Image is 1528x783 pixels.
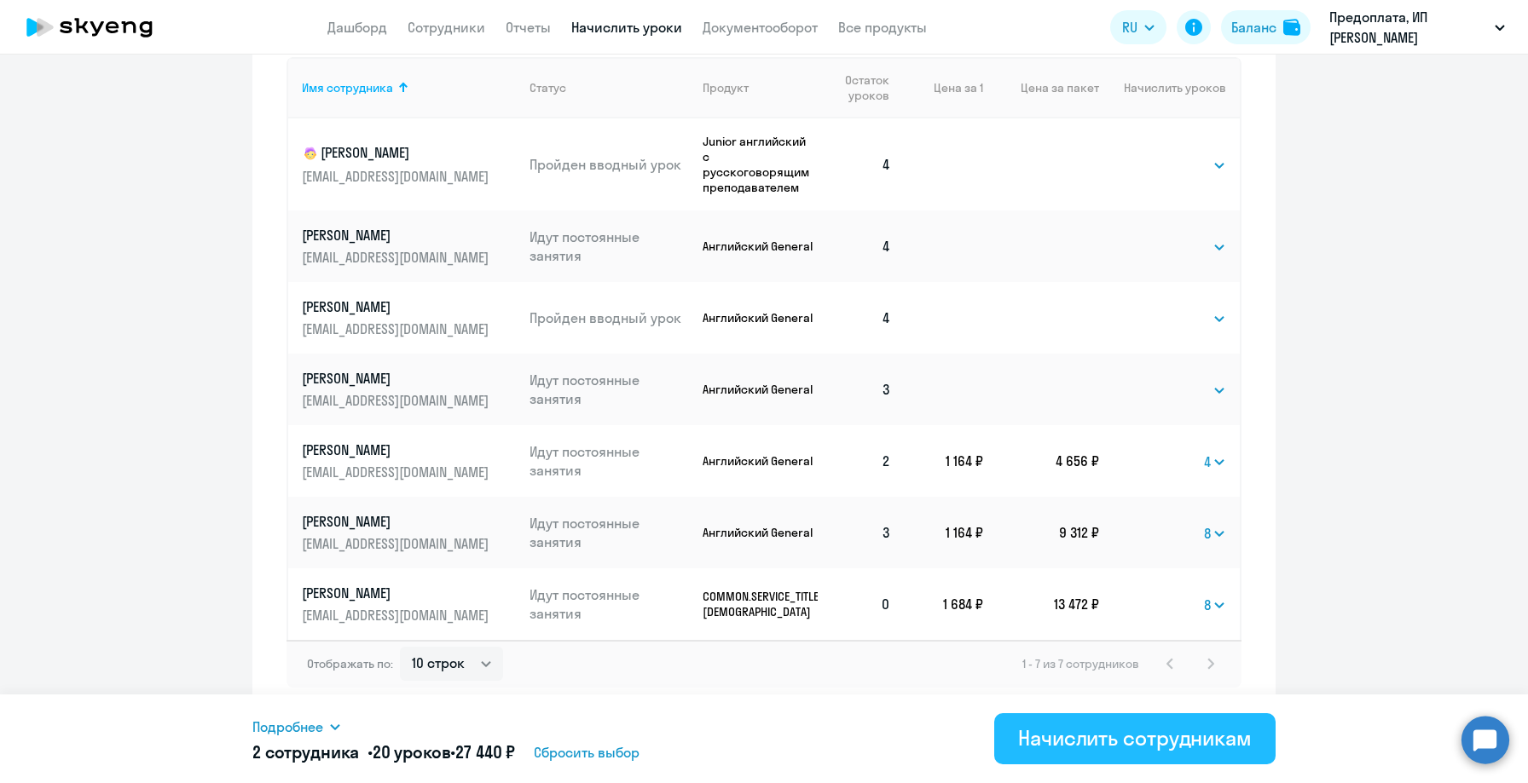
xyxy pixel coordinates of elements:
[534,742,640,763] span: Сбросить выбор
[703,310,818,325] p: Английский General
[994,713,1276,764] button: Начислить сотрудникам
[1018,724,1252,751] div: Начислить сотрудникам
[307,656,393,671] span: Отображать по:
[302,584,493,602] p: [PERSON_NAME]
[703,80,818,95] div: Продукт
[530,514,690,551] p: Идут постоянные занятия
[302,584,516,625] a: [PERSON_NAME][EMAIL_ADDRESS][DOMAIN_NAME]
[530,80,690,95] div: Статус
[302,80,393,95] div: Имя сотрудника
[905,497,983,568] td: 1 164 ₽
[703,453,818,469] p: Английский General
[302,320,493,338] p: [EMAIL_ADDRESS][DOMAIN_NAME]
[252,740,515,764] h5: 2 сотрудника • •
[571,19,682,36] a: Начислить уроки
[302,606,493,625] p: [EMAIL_ADDRESS][DOMAIN_NAME]
[252,717,323,737] span: Подробнее
[983,568,1099,640] td: 13 472 ₽
[1022,656,1139,671] span: 1 - 7 из 7 сотрудников
[818,568,905,640] td: 0
[530,227,690,265] p: Идут постоянные занятия
[983,425,1099,497] td: 4 656 ₽
[530,371,690,408] p: Идут постоянные занятия
[1110,10,1166,44] button: RU
[455,741,515,763] span: 27 440 ₽
[983,497,1099,568] td: 9 312 ₽
[905,568,983,640] td: 1 684 ₽
[1329,7,1488,48] p: Предоплата, ИП [PERSON_NAME]
[1231,17,1276,37] div: Баланс
[703,525,818,540] p: Английский General
[373,741,451,763] span: 20 уроков
[818,497,905,568] td: 3
[302,248,493,267] p: [EMAIL_ADDRESS][DOMAIN_NAME]
[983,57,1099,118] th: Цена за пакет
[302,391,493,410] p: [EMAIL_ADDRESS][DOMAIN_NAME]
[530,155,690,174] p: Пройден вводный урок
[818,118,905,210] td: 4
[1221,10,1311,44] button: Балансbalance
[302,440,493,459] p: [PERSON_NAME]
[703,239,818,254] p: Английский General
[530,442,690,480] p: Идут постоянные занятия
[703,134,818,195] p: Junior английский с русскоговорящим преподавателем
[506,19,551,36] a: Отчеты
[302,226,516,267] a: [PERSON_NAME][EMAIL_ADDRESS][DOMAIN_NAME]
[302,512,516,553] a: [PERSON_NAME][EMAIL_ADDRESS][DOMAIN_NAME]
[818,354,905,425] td: 3
[818,210,905,282] td: 4
[302,226,493,245] p: [PERSON_NAME]
[905,57,983,118] th: Цена за 1
[302,512,493,531] p: [PERSON_NAME]
[1122,17,1137,37] span: RU
[703,19,818,36] a: Документооборот
[302,143,493,164] p: [PERSON_NAME]
[530,308,690,327] p: Пройден вводный урок
[302,297,516,338] a: [PERSON_NAME][EMAIL_ADDRESS][DOMAIN_NAME]
[818,425,905,497] td: 2
[302,167,493,186] p: [EMAIL_ADDRESS][DOMAIN_NAME]
[408,19,485,36] a: Сотрудники
[905,425,983,497] td: 1 164 ₽
[302,369,516,410] a: [PERSON_NAME][EMAIL_ADDRESS][DOMAIN_NAME]
[302,143,516,186] a: child[PERSON_NAME][EMAIL_ADDRESS][DOMAIN_NAME]
[302,440,516,481] a: [PERSON_NAME][EMAIL_ADDRESS][DOMAIN_NAME]
[818,282,905,354] td: 4
[302,297,493,316] p: [PERSON_NAME]
[302,534,493,553] p: [EMAIL_ADDRESS][DOMAIN_NAME]
[703,382,818,397] p: Английский General
[302,80,516,95] div: Имя сотрудника
[327,19,387,36] a: Дашборд
[831,72,905,103] div: Остаток уроков
[1321,7,1514,48] button: Предоплата, ИП [PERSON_NAME]
[302,463,493,481] p: [EMAIL_ADDRESS][DOMAIN_NAME]
[530,80,566,95] div: Статус
[530,585,690,623] p: Идут постоянные занятия
[1283,19,1300,36] img: balance
[831,72,889,103] span: Остаток уроков
[1099,57,1240,118] th: Начислить уроков
[703,80,749,95] div: Продукт
[302,145,319,162] img: child
[302,369,493,388] p: [PERSON_NAME]
[838,19,927,36] a: Все продукты
[703,589,818,619] p: COMMON.SERVICE_TITLE.LONG.[DEMOGRAPHIC_DATA]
